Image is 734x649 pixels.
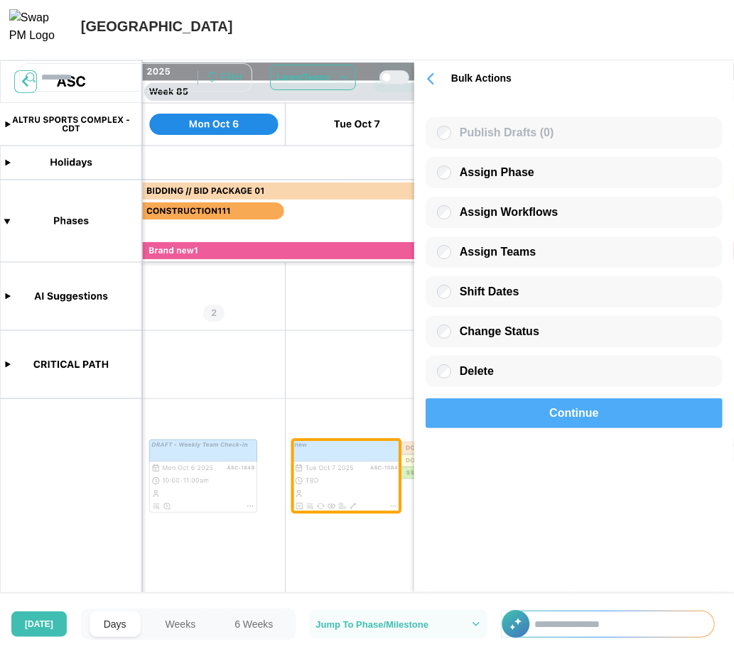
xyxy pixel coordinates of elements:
div: + [502,611,715,638]
span: Assign Teams [460,246,536,258]
div: Filter [221,70,243,85]
button: Continue [426,398,723,428]
button: 6 Weeks [220,611,287,637]
span: [DATE] [25,612,53,636]
span: Jump To Phase/Milestone [315,620,428,629]
img: Swap PM Logo [9,9,67,45]
span: Assign Workflows [460,206,558,218]
button: Weeks [151,611,210,637]
div: Bulk Actions [451,71,512,87]
span: Assign Phase [460,166,534,178]
span: Shift Dates [460,285,519,298]
button: Days [90,611,141,637]
span: Delete [460,365,494,377]
div: [GEOGRAPHIC_DATA] [81,16,233,38]
span: Change Status [460,325,539,337]
span: Lanes/Teams [276,73,330,82]
span: Publish Drafts (0) [460,126,554,138]
span: Continue [549,399,598,427]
